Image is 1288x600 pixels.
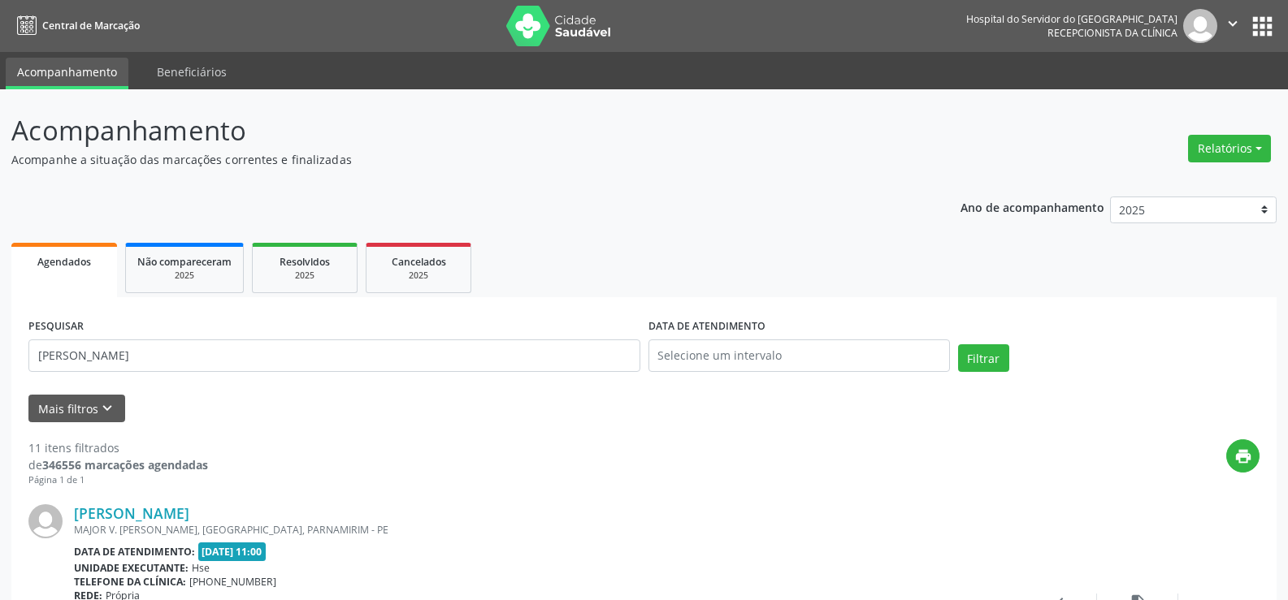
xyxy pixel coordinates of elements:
[648,314,765,339] label: DATA DE ATENDIMENTO
[42,457,208,473] strong: 346556 marcações agendadas
[198,542,267,561] span: [DATE] 11:00
[28,339,640,372] input: Nome, código do beneficiário ou CPF
[966,12,1177,26] div: Hospital do Servidor do [GEOGRAPHIC_DATA]
[98,399,116,417] i: keyboard_arrow_down
[28,439,208,456] div: 11 itens filtrados
[264,270,345,282] div: 2025
[6,58,128,89] a: Acompanhamento
[1226,439,1260,473] button: print
[1248,12,1277,41] button: apps
[1217,9,1248,43] button: 
[74,545,195,559] b: Data de atendimento:
[28,314,84,339] label: PESQUISAR
[28,473,208,487] div: Página 1 de 1
[28,456,208,473] div: de
[137,255,232,269] span: Não compareceram
[189,575,276,589] span: [PHONE_NUMBER]
[11,12,140,39] a: Central de Marcação
[1183,9,1217,43] img: img
[145,58,238,86] a: Beneficiários
[961,196,1104,217] p: Ano de acompanhamento
[392,255,446,269] span: Cancelados
[280,255,330,269] span: Resolvidos
[74,575,186,589] b: Telefone da clínica:
[28,504,63,538] img: img
[42,19,140,32] span: Central de Marcação
[74,561,189,575] b: Unidade executante:
[74,504,189,522] a: [PERSON_NAME]
[1188,135,1271,162] button: Relatórios
[648,339,950,372] input: Selecione um intervalo
[1234,447,1252,465] i: print
[378,270,459,282] div: 2025
[192,561,210,575] span: Hse
[28,395,125,423] button: Mais filtroskeyboard_arrow_down
[958,344,1009,372] button: Filtrar
[37,255,91,269] span: Agendados
[11,110,897,151] p: Acompanhamento
[137,270,232,282] div: 2025
[1047,26,1177,40] span: Recepcionista da clínica
[1224,15,1242,32] i: 
[74,523,1016,537] div: MAJOR V. [PERSON_NAME], [GEOGRAPHIC_DATA], PARNAMIRIM - PE
[11,151,897,168] p: Acompanhe a situação das marcações correntes e finalizadas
